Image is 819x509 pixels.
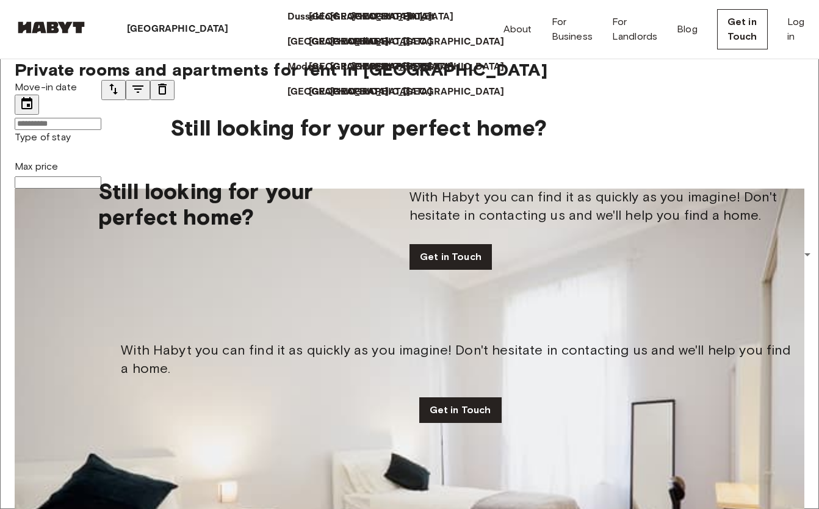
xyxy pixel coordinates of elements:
a: [GEOGRAPHIC_DATA] [309,85,423,99]
a: [GEOGRAPHIC_DATA] [287,35,402,49]
a: [GEOGRAPHIC_DATA] [309,10,423,24]
a: [GEOGRAPHIC_DATA] [330,85,444,99]
a: [GEOGRAPHIC_DATA] [403,35,517,49]
p: Dusseldorf [287,10,338,24]
a: For Business [552,15,593,44]
a: [GEOGRAPHIC_DATA] [330,60,444,74]
p: [GEOGRAPHIC_DATA] [309,85,411,99]
p: [GEOGRAPHIC_DATA] [403,85,505,99]
span: Still looking for your perfect home? [170,115,547,140]
p: [GEOGRAPHIC_DATA] [403,60,505,74]
p: [GEOGRAPHIC_DATA] [330,60,432,74]
a: Log in [787,15,804,44]
a: [GEOGRAPHIC_DATA] [309,60,423,74]
a: [GEOGRAPHIC_DATA] [352,10,466,24]
a: [GEOGRAPHIC_DATA] [403,60,517,74]
a: [GEOGRAPHIC_DATA] [352,60,466,74]
span: With Habyt you can find it as quickly as you imagine! Don't hesitate in contacting us and we'll h... [121,341,799,378]
p: [GEOGRAPHIC_DATA] [352,10,453,24]
a: Dusseldorf [287,10,350,24]
p: [GEOGRAPHIC_DATA] [309,10,411,24]
a: Get in Touch [419,397,502,423]
p: [GEOGRAPHIC_DATA] [403,35,505,49]
a: About [503,22,532,37]
p: [GEOGRAPHIC_DATA] [127,22,229,37]
a: Phuket [403,10,447,24]
p: Phuket [403,10,435,24]
p: [GEOGRAPHIC_DATA] [330,35,432,49]
p: [GEOGRAPHIC_DATA] [352,60,453,74]
a: [GEOGRAPHIC_DATA] [330,35,444,49]
a: [GEOGRAPHIC_DATA] [309,35,423,49]
a: Blog [677,22,698,37]
a: [GEOGRAPHIC_DATA] [330,10,444,24]
a: [GEOGRAPHIC_DATA] [287,85,402,99]
a: Get in Touch [717,9,768,49]
a: Milan [354,35,391,49]
img: Habyt [15,21,88,34]
a: Modena [287,60,337,74]
a: [GEOGRAPHIC_DATA] [403,85,517,99]
p: [GEOGRAPHIC_DATA] [309,35,411,49]
p: [GEOGRAPHIC_DATA] [330,10,432,24]
p: Modena [287,60,325,74]
a: For Landlords [612,15,657,44]
p: [GEOGRAPHIC_DATA] [309,60,411,74]
p: [GEOGRAPHIC_DATA] [330,85,432,99]
p: [GEOGRAPHIC_DATA] [287,35,389,49]
p: [GEOGRAPHIC_DATA] [287,85,389,99]
p: Milan [354,35,379,49]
